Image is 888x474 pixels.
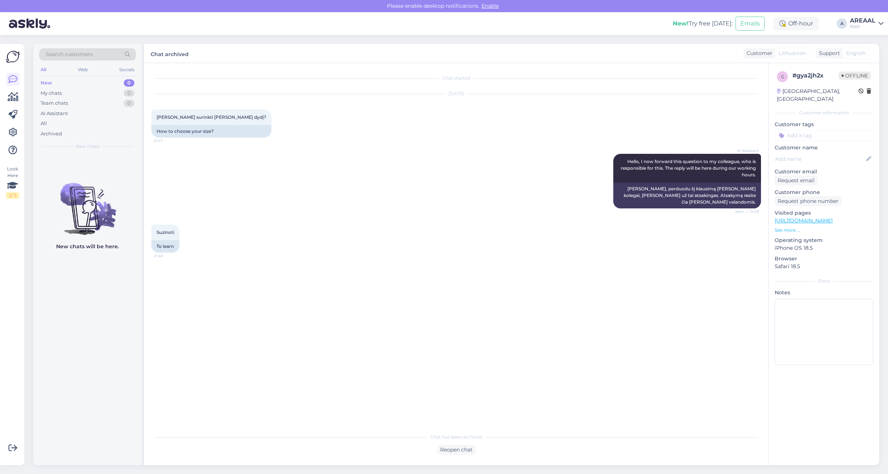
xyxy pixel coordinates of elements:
div: Web [76,65,89,75]
div: 0 [124,79,134,87]
div: [PERSON_NAME], perduodu šį klausimą [PERSON_NAME] kolegai, [PERSON_NAME] už tai atsakingas. Atsak... [613,183,761,208]
div: Reopen chat [437,445,476,455]
div: [GEOGRAPHIC_DATA], [GEOGRAPHIC_DATA] [777,87,858,103]
div: Extra [775,278,873,284]
div: Request phone number [775,196,841,206]
input: Add name [775,155,865,163]
span: Enable [479,3,501,9]
span: Lithuanian [779,49,806,57]
div: # gya2jh2x [792,71,839,80]
p: Notes [775,289,873,297]
span: Chat has been archived [430,434,482,440]
div: AREAAL [850,18,875,24]
p: See more ... [775,227,873,233]
p: New chats will be here. [56,243,119,250]
a: [URL][DOMAIN_NAME] [775,217,833,224]
div: 2 / 3 [6,192,19,199]
span: g [781,74,784,79]
div: Look Here [6,166,19,199]
div: Customer [744,49,772,57]
div: Socials [118,65,136,75]
p: Customer phone [775,188,873,196]
div: AI Assistant [41,110,68,117]
span: New chats [76,143,99,150]
label: Chat archived [151,48,189,58]
div: Try free [DATE]: [673,19,733,28]
div: A [837,18,847,29]
span: Suzinoti [157,229,174,235]
div: All [41,120,47,127]
button: Emails [736,17,765,31]
div: How to choose your size? [151,125,271,138]
p: Browser [775,255,873,263]
img: No chats [33,170,142,236]
p: Customer tags [775,121,873,128]
span: 21:48 [154,253,181,259]
div: My chats [41,90,62,97]
span: Hello, I now forward this question to my colleague, who is responsible for this. The reply will b... [621,159,757,177]
div: To learn [151,240,179,253]
b: New! [673,20,689,27]
div: 0 [124,90,134,97]
a: AREAALNish [850,18,884,30]
img: Askly Logo [6,50,20,64]
div: Request email [775,176,817,186]
p: Safari 18.5 [775,263,873,270]
div: Off-hour [774,17,819,30]
span: Seen ✓ 21:48 [731,209,759,214]
span: AI Assistant [731,148,759,153]
div: Nish [850,24,875,30]
div: New [41,79,52,87]
div: Customer information [775,110,873,116]
div: [DATE] [151,90,761,97]
p: iPhone OS 18.5 [775,244,873,252]
p: Operating system [775,236,873,244]
span: Search customers [46,51,93,58]
p: Customer email [775,168,873,176]
div: All [39,65,48,75]
span: English [846,49,865,57]
input: Add a tag [775,130,873,141]
div: Support [816,49,840,57]
div: Archived [41,130,62,138]
span: Offline [839,72,871,80]
p: Visited pages [775,209,873,217]
div: Team chats [41,100,68,107]
div: Chat started [151,75,761,82]
span: 21:47 [154,138,181,143]
span: [PERSON_NAME] surinkti [PERSON_NAME] dydį? [157,114,266,120]
div: 0 [124,100,134,107]
p: Customer name [775,144,873,152]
